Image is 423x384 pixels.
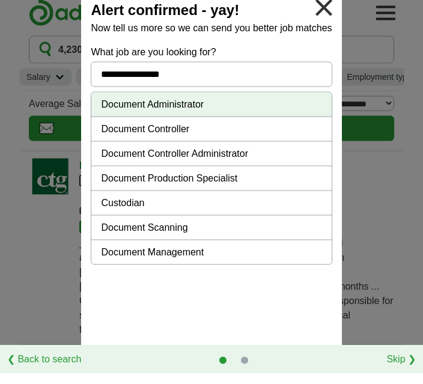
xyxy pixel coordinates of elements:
li: Document Controller [91,127,331,152]
label: What job are you looking for? [91,55,332,70]
p: Now tell us more so we can send you better job matches [91,31,332,46]
a: Skip ❯ [386,362,416,377]
li: Custodian [91,201,331,226]
li: Document Management [91,251,331,275]
li: Document Controller Administrator [91,152,331,177]
a: ❮ Back to search [7,362,81,377]
h2: Alert confirmed - yay! [91,10,332,31]
li: Document Production Specialist [91,177,331,201]
li: Document Scanning [91,226,331,251]
li: Document Administrator [91,103,331,127]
